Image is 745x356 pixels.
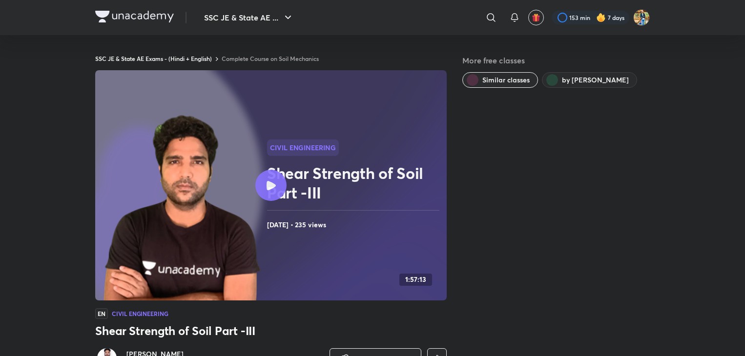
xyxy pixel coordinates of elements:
[405,276,426,284] h4: 1:57:13
[596,13,606,22] img: streak
[542,72,637,88] button: by Praveen Kumar
[462,55,650,66] h5: More free classes
[112,311,168,316] h4: Civil Engineering
[267,218,443,231] h4: [DATE] • 235 views
[528,10,544,25] button: avatar
[633,9,650,26] img: Tampoo Sambyal
[95,11,174,25] a: Company Logo
[95,323,447,338] h3: Shear Strength of Soil Part -III
[562,75,629,85] span: by Praveen Kumar
[95,308,108,319] span: EN
[95,55,212,62] a: SSC JE & State AE Exams - (Hindi + English)
[267,163,443,202] h2: Shear Strength of Soil Part -III
[532,13,540,22] img: avatar
[198,8,300,27] button: SSC JE & State AE ...
[95,11,174,22] img: Company Logo
[222,55,319,62] a: Complete Course on Soil Mechanics
[462,72,538,88] button: Similar classes
[482,75,530,85] span: Similar classes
